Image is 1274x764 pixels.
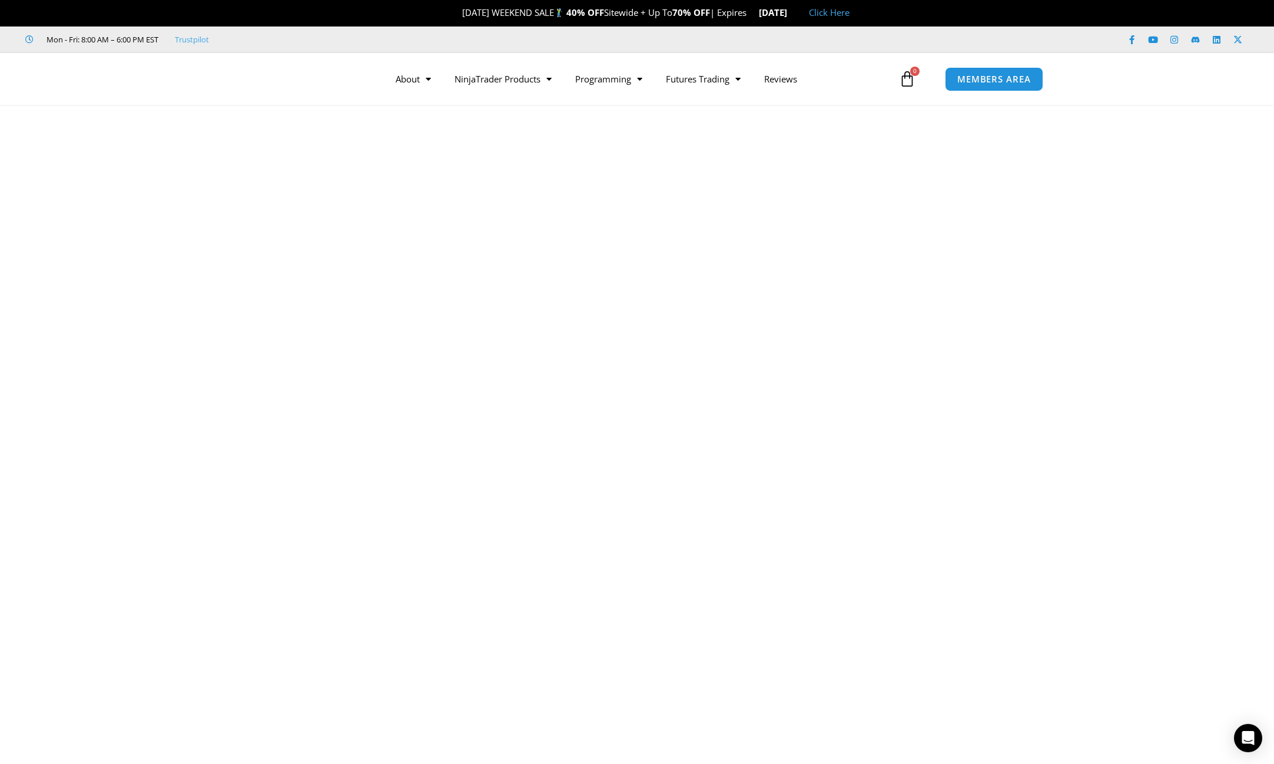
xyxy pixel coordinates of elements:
[809,6,850,18] a: Click Here
[654,65,752,92] a: Futures Trading
[450,6,759,18] span: [DATE] WEEKEND SALE Sitewide + Up To | Expires
[881,62,933,96] a: 0
[752,65,809,92] a: Reviews
[945,67,1043,91] a: MEMBERS AREA
[1234,724,1262,752] div: Open Intercom Messenger
[555,8,563,17] img: 🏌️‍♂️
[957,75,1031,84] span: MEMBERS AREA
[788,8,797,17] img: 🏭
[175,32,209,47] a: Trustpilot
[384,65,896,92] nav: Menu
[215,58,342,100] img: LogoAI | Affordable Indicators – NinjaTrader
[910,67,920,76] span: 0
[453,8,462,17] img: 🎉
[563,65,654,92] a: Programming
[566,6,604,18] strong: 40% OFF
[44,32,158,47] span: Mon - Fri: 8:00 AM – 6:00 PM EST
[747,8,756,17] img: ⌛
[759,6,797,18] strong: [DATE]
[672,6,710,18] strong: 70% OFF
[443,65,563,92] a: NinjaTrader Products
[384,65,443,92] a: About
